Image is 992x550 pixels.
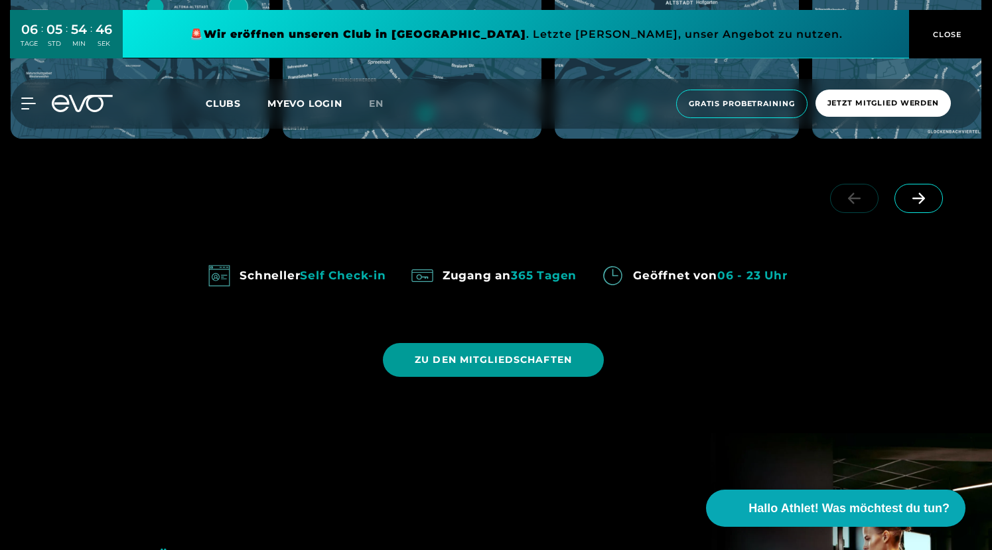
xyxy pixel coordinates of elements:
span: en [369,98,384,109]
div: : [66,21,68,56]
button: CLOSE [909,10,982,58]
span: Gratis Probetraining [689,98,795,109]
div: 54 [71,20,87,39]
a: Clubs [206,97,267,109]
a: ZU DEN MITGLIEDSCHAFTEN [383,333,609,387]
div: : [41,21,43,56]
div: STD [46,39,62,48]
span: ZU DEN MITGLIEDSCHAFTEN [415,353,572,367]
img: evofitness [598,261,628,291]
div: 05 [46,20,62,39]
div: Zugang an [443,265,577,286]
img: evofitness [407,261,437,291]
button: Hallo Athlet! Was möchtest du tun? [706,490,965,527]
div: SEK [96,39,112,48]
em: 06 - 23 Uhr [717,269,788,282]
span: Clubs [206,98,241,109]
a: en [369,96,399,111]
em: Self Check-in [300,269,386,282]
div: 46 [96,20,112,39]
div: : [90,21,92,56]
a: Jetzt Mitglied werden [812,90,955,118]
span: Jetzt Mitglied werden [827,98,939,109]
img: evofitness [204,261,234,291]
div: Geöffnet von [633,265,787,286]
a: Gratis Probetraining [672,90,812,118]
div: MIN [71,39,87,48]
div: 06 [21,20,38,39]
em: 365 Tagen [511,269,577,282]
span: Hallo Athlet! Was möchtest du tun? [748,500,950,517]
span: CLOSE [930,29,962,40]
div: TAGE [21,39,38,48]
div: Schneller [240,265,386,286]
a: MYEVO LOGIN [267,98,342,109]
